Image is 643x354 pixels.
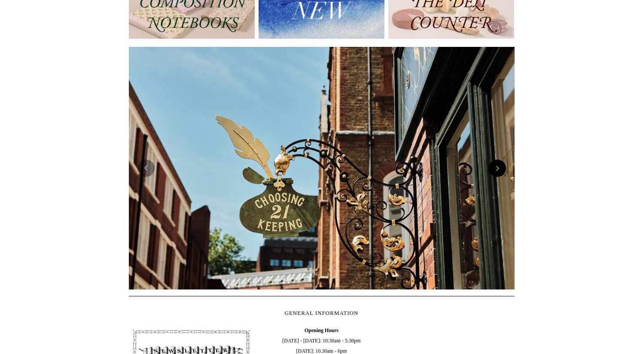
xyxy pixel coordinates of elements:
[330,287,339,289] button: Page 3
[305,287,313,289] button: Page 1
[489,160,506,177] button: Next
[137,160,155,177] button: Previous
[129,47,515,289] img: Copyright Choosing Keeping 20190711 LS Homepage 7.jpg__PID:4c49fdcc-9d5f-40e8-9753-f5038b35abb7
[305,327,338,333] b: Opening Hours
[285,310,359,316] span: GENERAL INFORMATION
[317,287,326,289] button: Page 2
